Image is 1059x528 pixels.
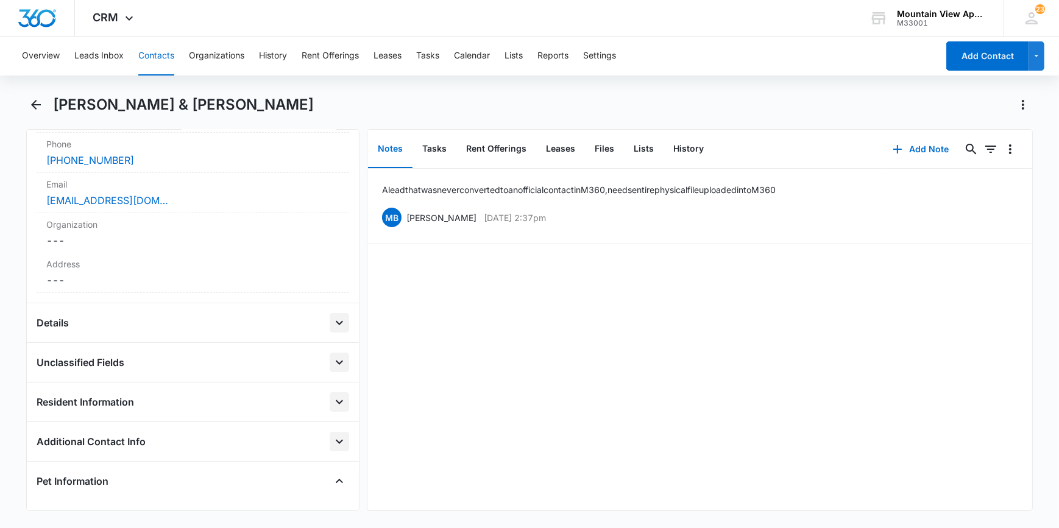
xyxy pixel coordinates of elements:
[1035,4,1045,14] span: 23
[46,138,339,150] label: Phone
[330,471,349,491] button: Close
[416,37,439,76] button: Tasks
[53,96,314,114] h1: [PERSON_NAME] & [PERSON_NAME]
[37,355,124,370] h4: Unclassified Fields
[37,395,134,409] h4: Resident Information
[330,313,349,333] button: Open
[624,130,664,168] button: Lists
[536,130,585,168] button: Leases
[330,432,349,451] button: Open
[505,37,523,76] button: Lists
[46,178,339,191] label: Email
[46,258,339,270] label: Address
[897,9,986,19] div: account name
[374,37,402,76] button: Leases
[368,130,413,168] button: Notes
[456,130,536,168] button: Rent Offerings
[46,233,339,248] dd: ---
[37,133,349,173] div: Phone[PHONE_NUMBER]
[259,37,287,76] button: History
[26,95,45,114] button: Back
[138,37,174,76] button: Contacts
[74,37,124,76] button: Leads Inbox
[330,392,349,412] button: Open
[37,315,69,330] h4: Details
[454,37,490,76] button: Calendar
[302,37,359,76] button: Rent Offerings
[981,139,1001,159] button: Filters
[1035,4,1045,14] div: notifications count
[37,434,146,449] h4: Additional Contact Info
[664,130,714,168] button: History
[585,130,624,168] button: Files
[962,139,981,159] button: Search...
[537,37,568,76] button: Reports
[413,130,456,168] button: Tasks
[37,173,349,213] div: Email[EMAIL_ADDRESS][DOMAIN_NAME]
[583,37,616,76] button: Settings
[46,218,339,231] label: Organization
[37,213,349,253] div: Organization---
[46,273,339,287] dd: ---
[946,41,1029,71] button: Add Contact
[22,37,60,76] button: Overview
[1001,139,1020,159] button: Overflow Menu
[897,19,986,27] div: account id
[46,193,168,208] a: [EMAIL_ADDRESS][DOMAIN_NAME]
[46,153,134,167] a: [PHONE_NUMBER]
[330,353,349,372] button: Open
[382,208,402,227] span: MB
[37,474,108,488] h4: Pet Information
[484,211,546,224] p: [DATE] 2:37pm
[406,211,476,224] p: [PERSON_NAME]
[93,11,119,24] span: CRM
[880,135,962,164] button: Add Note
[1013,95,1033,114] button: Actions
[382,183,776,196] p: A lead that was never converted to an official contact in M360, needs entire physical file upload...
[37,253,349,293] div: Address---
[189,37,244,76] button: Organizations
